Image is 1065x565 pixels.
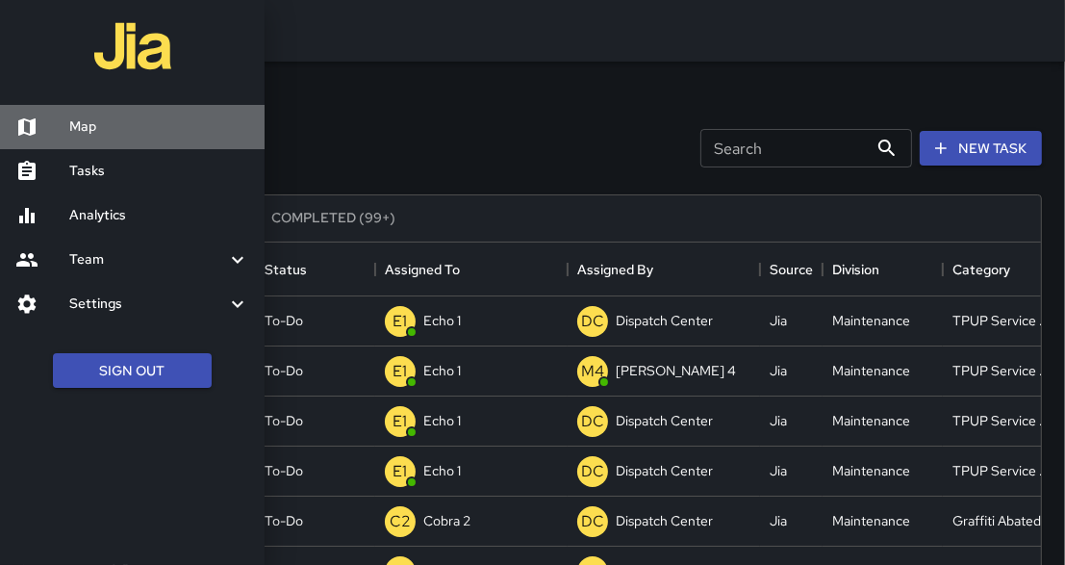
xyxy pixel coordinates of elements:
[69,249,226,270] h6: Team
[69,161,249,182] h6: Tasks
[69,294,226,315] h6: Settings
[53,353,212,389] button: Sign Out
[69,205,249,226] h6: Analytics
[94,8,171,85] img: jia-logo
[69,116,249,138] h6: Map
